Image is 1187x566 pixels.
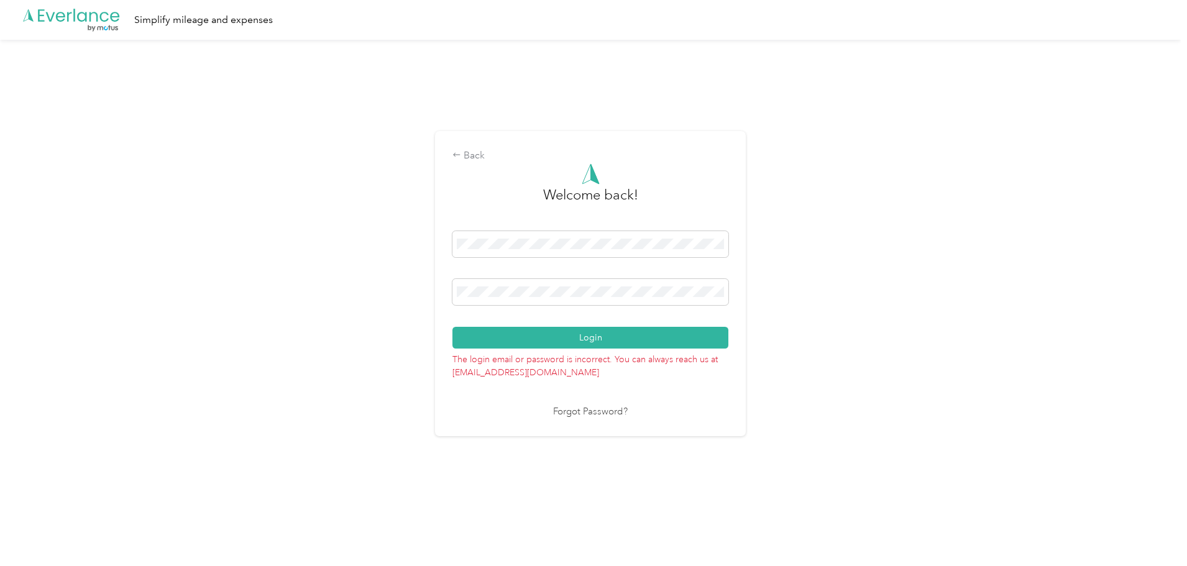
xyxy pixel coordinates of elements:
[452,148,728,163] div: Back
[134,12,273,28] div: Simplify mileage and expenses
[543,185,638,218] h3: greeting
[452,327,728,349] button: Login
[452,349,728,379] p: The login email or password is incorrect. You can always reach us at [EMAIL_ADDRESS][DOMAIN_NAME]
[553,405,628,419] a: Forgot Password?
